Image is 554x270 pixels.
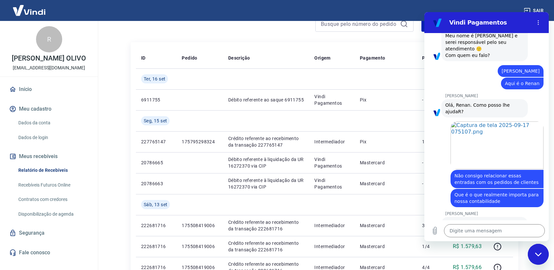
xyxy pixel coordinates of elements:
p: 175508419006 [182,222,217,229]
p: 1/1 [422,138,441,145]
p: 20786663 [141,180,171,187]
p: ID [141,55,146,61]
div: R [36,26,62,52]
p: [PERSON_NAME] OLIVO [12,55,86,62]
a: Relatório de Recebíveis [16,164,90,177]
p: Pix [360,138,412,145]
a: Contratos com credores [16,193,90,206]
p: [EMAIL_ADDRESS][DOMAIN_NAME] [13,64,85,71]
p: Descrição [228,55,250,61]
p: - [422,97,441,103]
p: Vindi Pagamentos [314,177,349,190]
p: 222681716 [141,222,171,229]
p: Crédito referente ao recebimento da transação 222681716 [228,219,304,232]
p: 175508419006 [182,243,217,250]
a: Disponibilização de agenda [16,207,90,221]
span: Ter, 16 set [144,76,165,82]
a: Dados da conta [16,116,90,130]
img: Vindi [8,0,50,20]
p: Vindi Pagamentos [314,93,349,106]
p: Pix [360,97,412,103]
p: R$ 1.579,63 [453,243,482,250]
p: Pedido [182,55,197,61]
p: Intermediador [314,138,349,145]
p: Débito referente ao saque 6911755 [228,97,304,103]
p: Débito referente à liquidação da UR 16272370 via CIP [228,156,304,169]
input: Busque pelo número do pedido [321,19,397,29]
p: Mastercard [360,243,412,250]
p: Crédito referente ao recebimento da transação 222681716 [228,240,304,253]
button: Meus recebíveis [8,149,90,164]
iframe: Botão para iniciar a janela de mensagens, 1 mensagem não lida [528,244,549,265]
button: Meu cadastro [8,102,90,116]
p: Crédito referente ao recebimento da transação 227765147 [228,135,304,148]
span: Sáb, 13 set [144,201,167,208]
a: Início [8,82,90,97]
p: 20786665 [141,159,171,166]
span: Seg, 15 set [144,117,167,124]
button: Sair [523,5,546,17]
p: Origem [314,55,330,61]
p: 6911755 [141,97,171,103]
p: Parcelas [422,55,441,61]
p: 1/4 [422,243,441,250]
p: 3/4 [422,222,441,229]
a: Dados de login [16,131,90,144]
iframe: Janela de mensagens [424,12,549,241]
p: - [422,180,441,187]
button: Filtros [421,16,466,32]
p: Débito referente à liquidação da UR 16272370 via CIP [228,177,304,190]
a: Recebíveis Futuros Online [16,178,90,192]
p: Mastercard [360,159,412,166]
p: 175795298324 [182,138,217,145]
p: Pagamento [360,55,385,61]
p: Intermediador [314,222,349,229]
p: Mastercard [360,180,412,187]
p: 222681716 [141,243,171,250]
p: - [422,159,441,166]
a: Fale conosco [8,245,90,260]
p: Mastercard [360,222,412,229]
p: Intermediador [314,243,349,250]
p: 227765147 [141,138,171,145]
p: Vindi Pagamentos [314,156,349,169]
a: Segurança [8,226,90,240]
